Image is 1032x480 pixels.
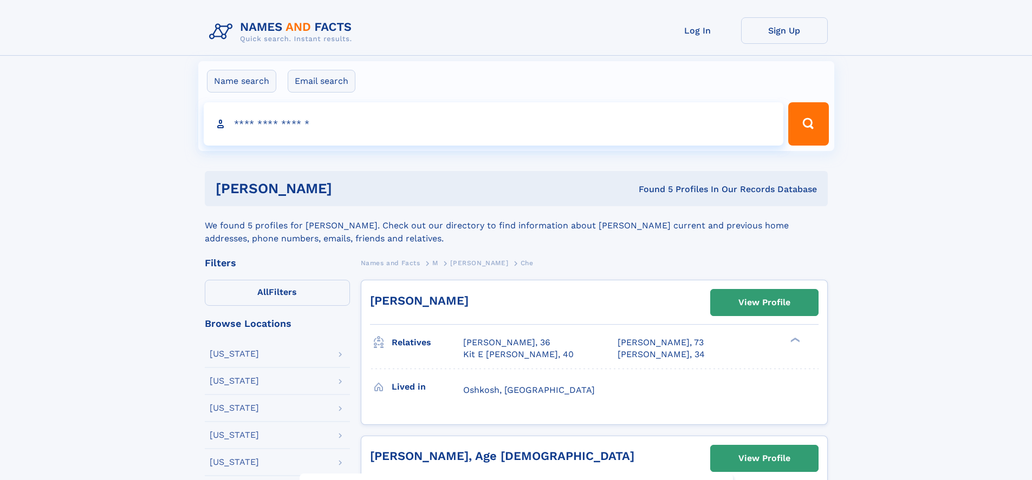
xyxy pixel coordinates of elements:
label: Name search [207,70,276,93]
a: Sign Up [741,17,828,44]
div: View Profile [738,446,790,471]
label: Email search [288,70,355,93]
a: View Profile [711,290,818,315]
div: [US_STATE] [210,458,259,466]
div: View Profile [738,290,790,315]
a: Names and Facts [361,256,420,269]
button: Search Button [788,102,828,146]
a: [PERSON_NAME] [370,294,469,307]
a: [PERSON_NAME], 34 [618,349,705,360]
a: [PERSON_NAME] [450,256,508,269]
a: [PERSON_NAME], Age [DEMOGRAPHIC_DATA] [370,449,634,463]
div: [US_STATE] [210,377,259,385]
span: All [257,287,269,297]
label: Filters [205,280,350,306]
img: Logo Names and Facts [205,17,361,47]
div: [US_STATE] [210,431,259,439]
div: [US_STATE] [210,404,259,412]
div: Filters [205,258,350,268]
span: M [432,259,438,267]
a: M [432,256,438,269]
a: [PERSON_NAME], 73 [618,337,704,349]
a: Log In [654,17,741,44]
h3: Lived in [392,378,463,396]
span: Oshkosh, [GEOGRAPHIC_DATA] [463,385,595,395]
input: search input [204,102,784,146]
a: Kit E [PERSON_NAME], 40 [463,349,574,360]
div: Browse Locations [205,319,350,328]
a: [PERSON_NAME], 36 [463,337,550,349]
a: View Profile [711,445,818,471]
span: Che [521,259,534,267]
div: ❯ [788,337,801,344]
span: [PERSON_NAME] [450,259,508,267]
div: Found 5 Profiles In Our Records Database [485,183,817,195]
h3: Relatives [392,333,463,352]
div: We found 5 profiles for [PERSON_NAME]. Check out our directory to find information about [PERSON_... [205,206,828,245]
div: [US_STATE] [210,350,259,358]
h1: [PERSON_NAME] [216,182,485,195]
